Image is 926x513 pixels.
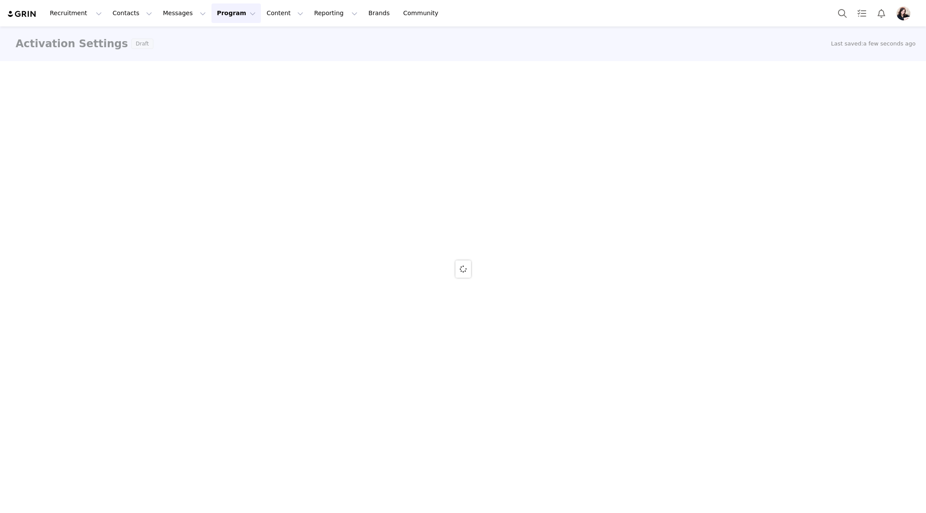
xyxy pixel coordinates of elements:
[261,3,309,23] button: Content
[398,3,448,23] a: Community
[872,3,891,23] button: Notifications
[833,3,852,23] button: Search
[211,3,261,23] button: Program
[891,6,919,20] button: Profile
[107,3,157,23] button: Contacts
[158,3,211,23] button: Messages
[852,3,871,23] a: Tasks
[309,3,363,23] button: Reporting
[45,3,107,23] button: Recruitment
[7,10,37,18] img: grin logo
[363,3,397,23] a: Brands
[897,6,910,20] img: 26edf08b-504d-4a39-856d-ea1e343791c2.jpg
